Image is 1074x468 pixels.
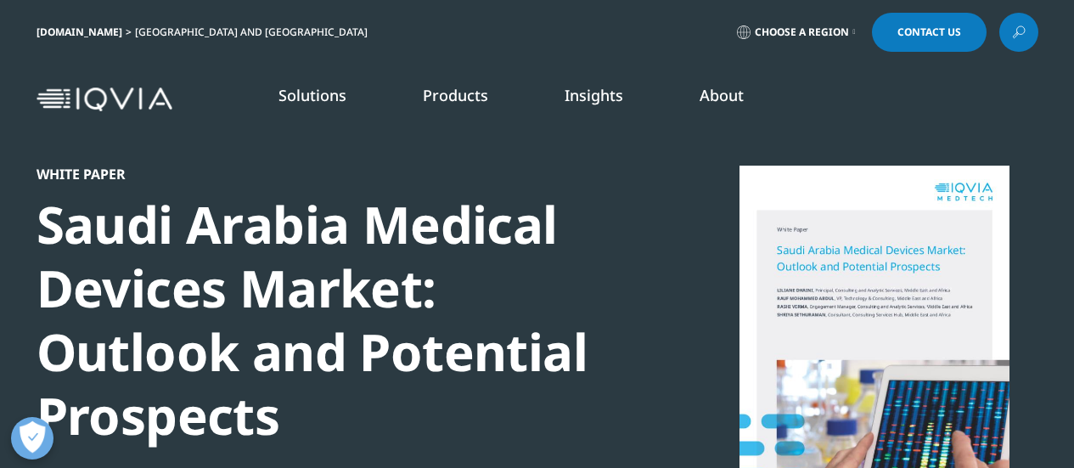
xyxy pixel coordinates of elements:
a: Insights [565,85,623,105]
img: IQVIA Healthcare Information Technology and Pharma Clinical Research Company [37,87,172,112]
div: Saudi Arabia Medical Devices Market: Outlook and Potential Prospects [37,193,619,448]
div: White Paper [37,166,619,183]
a: [DOMAIN_NAME] [37,25,122,39]
a: Contact Us [872,13,987,52]
button: Open Preferences [11,417,53,460]
a: Products [423,85,488,105]
a: About [700,85,744,105]
div: [GEOGRAPHIC_DATA] and [GEOGRAPHIC_DATA] [135,25,374,39]
a: Solutions [278,85,346,105]
nav: Primary [179,59,1038,139]
span: Choose a Region [755,25,849,39]
span: Contact Us [897,27,961,37]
